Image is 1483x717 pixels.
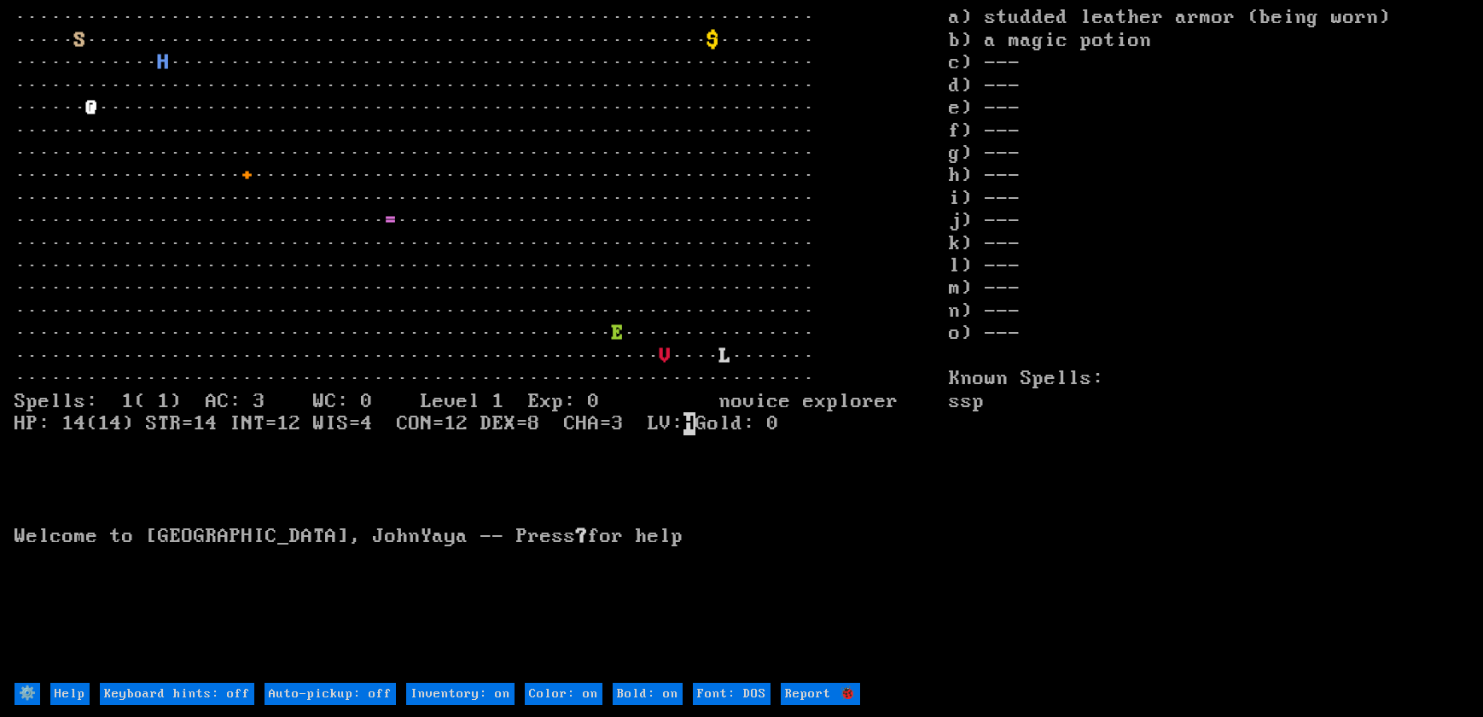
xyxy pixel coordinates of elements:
[241,164,253,187] font: +
[86,96,98,119] font: @
[50,683,90,705] input: Help
[781,683,860,705] input: Report 🐞
[683,412,695,435] mark: H
[15,7,949,681] larn: ··································································· ····· ·······················...
[576,525,588,548] b: ?
[525,683,602,705] input: Color: on
[265,683,396,705] input: Auto-pickup: off
[693,683,771,705] input: Font: DOS
[949,7,1468,681] stats: a) studded leather armor (being worn) b) a magic potion c) --- d) --- e) --- f) --- g) --- h) ---...
[74,29,86,52] font: S
[406,683,515,705] input: Inventory: on
[15,683,40,705] input: ⚙️
[719,345,731,368] font: L
[158,51,170,74] font: H
[385,209,397,232] font: =
[707,29,719,52] font: $
[612,322,624,345] font: E
[660,345,672,368] font: V
[613,683,683,705] input: Bold: on
[100,683,254,705] input: Keyboard hints: off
